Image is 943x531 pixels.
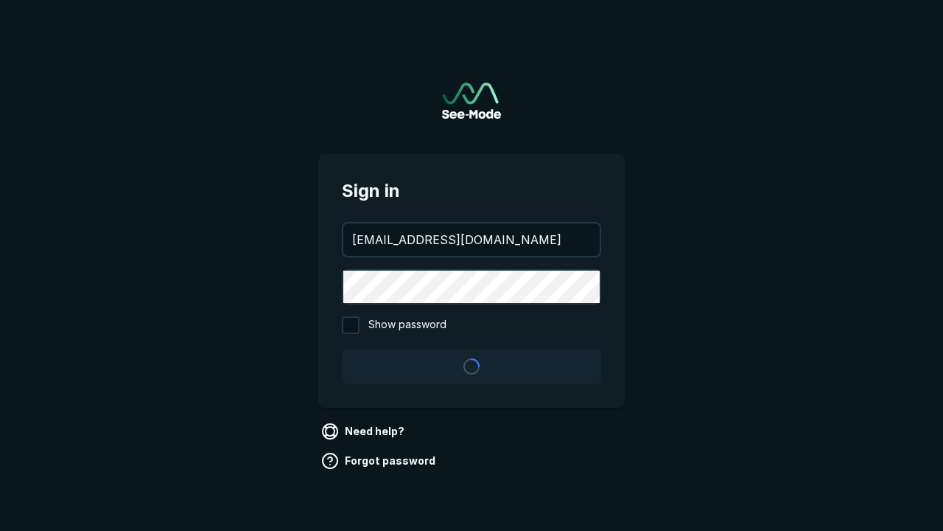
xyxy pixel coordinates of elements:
a: Forgot password [318,449,441,473]
a: Need help? [318,420,410,443]
span: Sign in [342,178,601,204]
a: Go to sign in [442,83,501,119]
input: your@email.com [343,223,600,256]
img: See-Mode Logo [442,83,501,119]
span: Show password [368,316,446,334]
